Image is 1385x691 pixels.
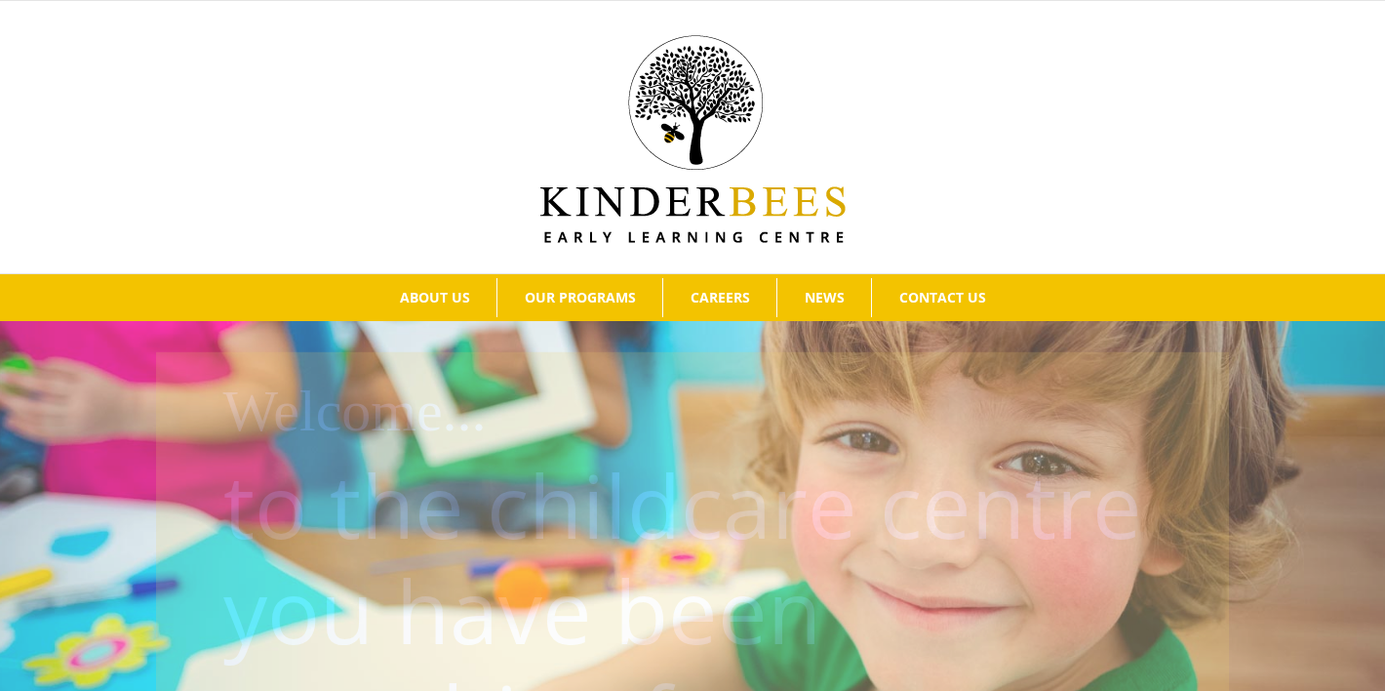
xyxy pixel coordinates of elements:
nav: Main Menu [29,274,1356,321]
a: ABOUT US [373,278,496,317]
h1: Welcome... [223,370,1215,452]
a: CAREERS [663,278,776,317]
img: Kinder Bees Logo [540,35,846,243]
a: CONTACT US [872,278,1012,317]
a: OUR PROGRAMS [497,278,662,317]
span: NEWS [805,291,845,305]
a: NEWS [777,278,871,317]
span: ABOUT US [400,291,470,305]
span: CAREERS [691,291,750,305]
span: CONTACT US [899,291,986,305]
span: OUR PROGRAMS [525,291,636,305]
